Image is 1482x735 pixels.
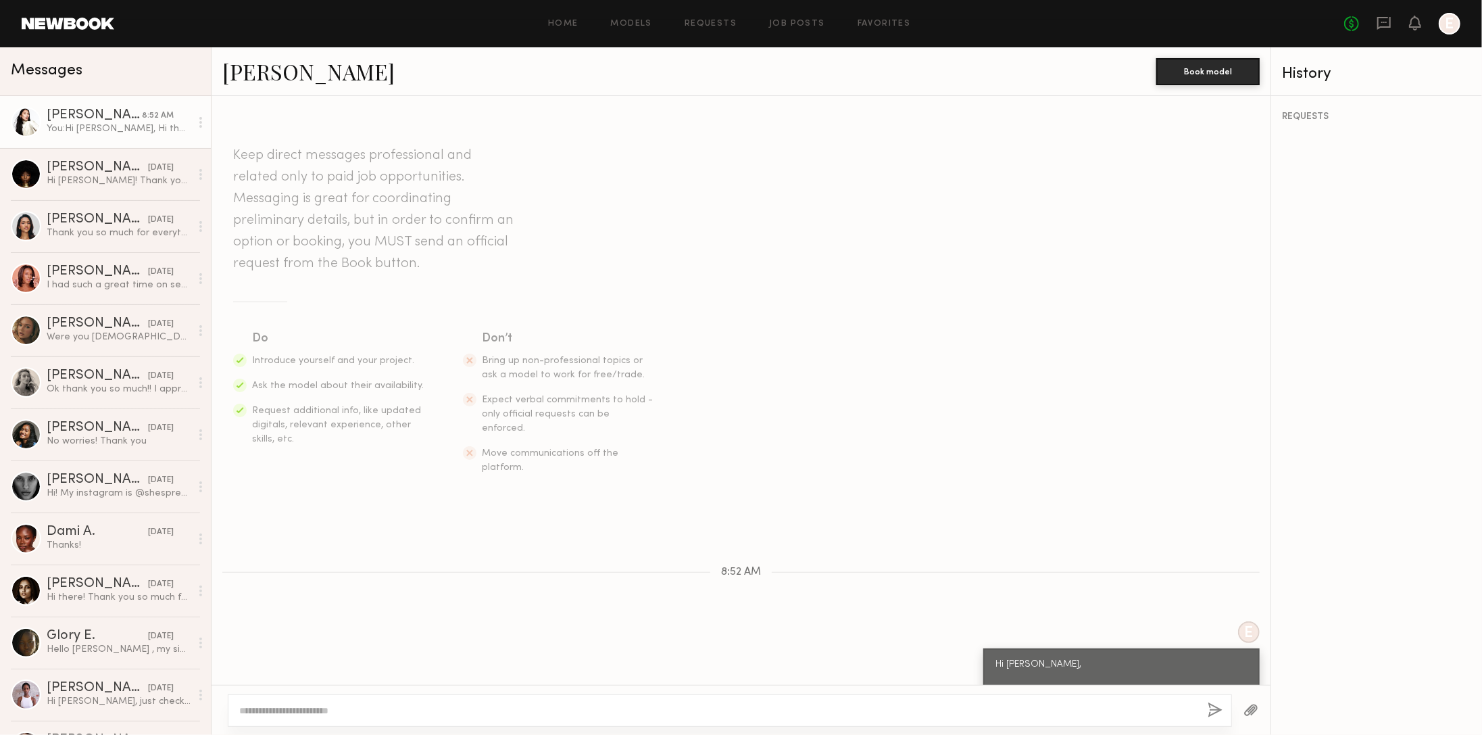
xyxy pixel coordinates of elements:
[47,161,148,174] div: [PERSON_NAME]
[548,20,578,28] a: Home
[47,682,148,695] div: [PERSON_NAME]
[47,109,142,122] div: [PERSON_NAME]
[148,370,174,383] div: [DATE]
[47,591,191,604] div: Hi there! Thank you so much for sending across the details :) the timeline works perfectly for me...
[252,406,421,444] span: Request additional info, like updated digitals, relevant experience, other skills, etc.
[148,318,174,331] div: [DATE]
[47,213,148,227] div: [PERSON_NAME]
[1282,66,1471,82] div: History
[47,265,148,279] div: [PERSON_NAME]
[148,422,174,435] div: [DATE]
[148,474,174,487] div: [DATE]
[148,578,174,591] div: [DATE]
[142,110,174,122] div: 8:52 AM
[47,383,191,396] div: Ok thank you so much!! I appreciate it :) also if you're ever working for a client that wants to ...
[47,279,191,291] div: I had such a great time on set! Thank you for the opportunity and I can’t wait to see the final s...
[148,526,174,539] div: [DATE]
[482,329,655,348] div: Don’t
[721,567,761,578] span: 8:52 AM
[47,122,191,135] div: You: Hi [PERSON_NAME], Hi there, I’m reaching out on behalf of Versed Skin. We’re currently casti...
[47,577,148,591] div: [PERSON_NAME]
[47,227,191,239] div: Thank you so much for everything hoping to work together soon 💕
[47,174,191,187] div: Hi [PERSON_NAME]! Thank you so much for reaching out—and I sincerely apologize for the delayed re...
[858,20,911,28] a: Favorites
[47,525,148,539] div: Dami A.
[685,20,737,28] a: Requests
[252,329,425,348] div: Do
[252,356,414,365] span: Introduce yourself and your project.
[47,421,148,435] div: [PERSON_NAME]
[148,266,174,279] div: [DATE]
[47,695,191,708] div: Hi [PERSON_NAME], just checking in for confirmation!
[222,57,395,86] a: [PERSON_NAME]
[47,643,191,656] div: Hello [PERSON_NAME] , my sincere apologies for not responding sooner. I took a pause on Newbook b...
[482,356,645,379] span: Bring up non-professional topics or ask a model to work for free/trade.
[1282,112,1471,122] div: REQUESTS
[47,539,191,552] div: Thanks!
[1156,65,1260,76] a: Book model
[47,435,191,448] div: No worries! Thank you
[47,473,148,487] div: [PERSON_NAME]
[148,630,174,643] div: [DATE]
[148,214,174,227] div: [DATE]
[482,396,653,433] span: Expect verbal commitments to hold - only official requests can be enforced.
[611,20,652,28] a: Models
[47,331,191,343] div: Were you [DEMOGRAPHIC_DATA] able to come into agreement? I haven’t heard anything back yet
[11,63,82,78] span: Messages
[482,449,618,472] span: Move communications off the platform.
[47,487,191,500] div: Hi! My instagram is @shespreet. Since I won’t be required to post onto my social as well, the rat...
[148,682,174,695] div: [DATE]
[769,20,825,28] a: Job Posts
[148,162,174,174] div: [DATE]
[47,369,148,383] div: [PERSON_NAME]
[1156,58,1260,85] button: Book model
[47,630,148,643] div: Glory E.
[47,317,148,331] div: [PERSON_NAME]
[1439,13,1460,34] a: E
[252,381,424,390] span: Ask the model about their availability.
[233,145,517,275] header: Keep direct messages professional and related only to paid job opportunities. Messaging is great ...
